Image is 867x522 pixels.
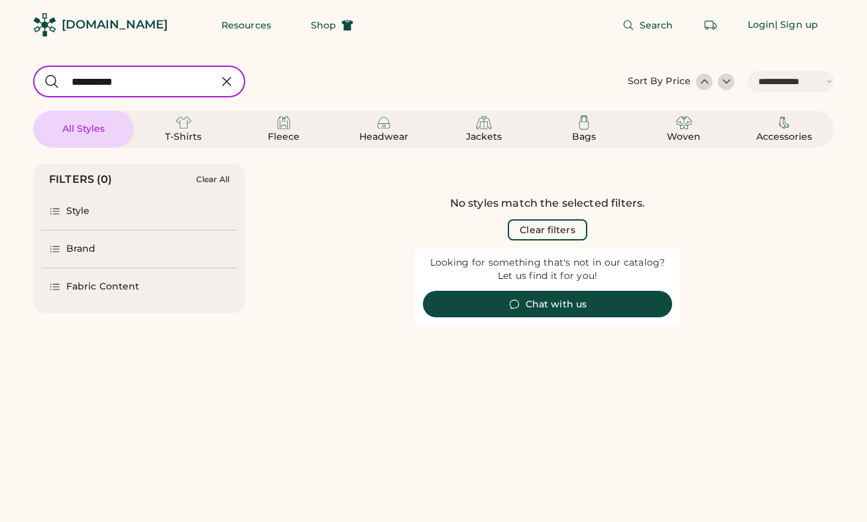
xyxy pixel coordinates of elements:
[607,12,689,38] button: Search
[354,130,414,144] div: Headwear
[654,130,714,144] div: Woven
[66,205,90,218] div: Style
[66,280,139,293] div: Fabric Content
[376,115,392,130] img: Headwear Icon
[423,291,672,317] button: Chat with us
[748,19,776,32] div: Login
[776,115,792,130] img: Accessories Icon
[576,115,592,130] img: Bags Icon
[311,21,336,30] span: Shop
[476,115,492,130] img: Jackets Icon
[450,195,646,211] div: No styles match the selected filters.
[33,13,56,36] img: Rendered Logo - Screens
[628,75,691,88] div: Sort By Price
[49,172,113,187] div: FILTERS (0)
[554,130,614,144] div: Bags
[62,17,168,33] div: [DOMAIN_NAME]
[754,130,814,144] div: Accessories
[276,115,292,130] img: Fleece Icon
[454,130,514,144] div: Jackets
[775,19,818,32] div: | Sign up
[640,21,673,30] span: Search
[697,12,724,38] button: Retrieve an order
[508,219,587,240] button: Clear filters
[66,242,96,256] div: Brand
[196,175,229,184] div: Clear All
[154,130,213,144] div: T-Shirts
[295,12,369,38] button: Shop
[423,256,672,283] div: Looking for something that's not in our catalog? Let us find it for you!
[804,462,861,519] iframe: Front Chat
[205,12,287,38] button: Resources
[176,115,192,130] img: T-Shirts Icon
[254,130,314,144] div: Fleece
[676,115,692,130] img: Woven Icon
[54,123,113,136] div: All Styles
